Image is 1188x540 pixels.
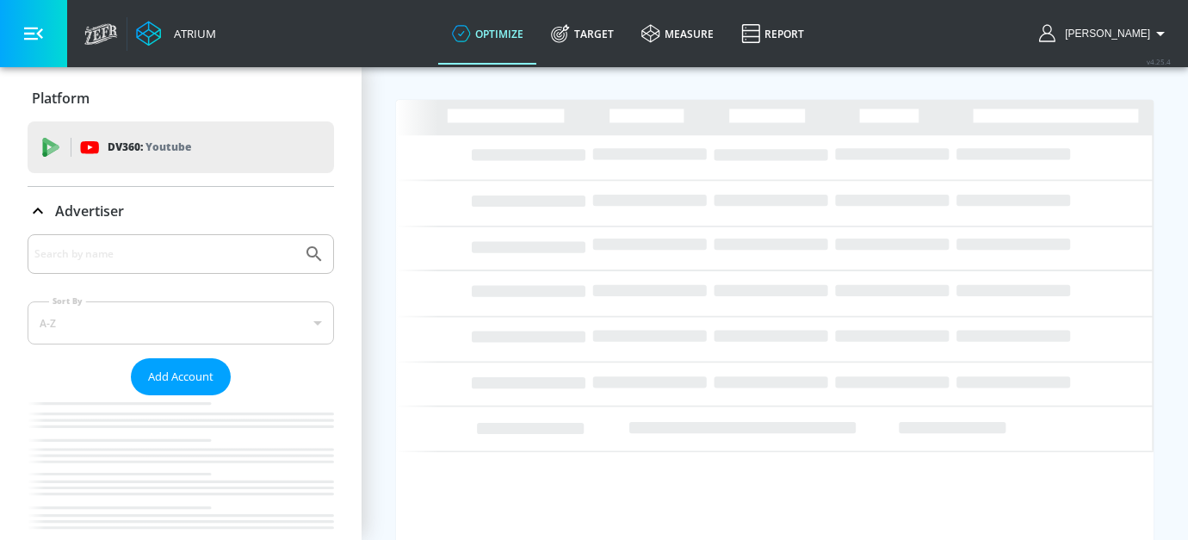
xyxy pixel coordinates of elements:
[28,74,334,122] div: Platform
[131,358,231,395] button: Add Account
[28,187,334,235] div: Advertiser
[1147,57,1171,66] span: v 4.25.4
[49,295,86,307] label: Sort By
[628,3,727,65] a: measure
[136,21,216,47] a: Atrium
[34,243,295,265] input: Search by name
[28,121,334,173] div: DV360: Youtube
[28,301,334,344] div: A-Z
[32,89,90,108] p: Platform
[145,138,191,156] p: Youtube
[727,3,818,65] a: Report
[1039,23,1171,44] button: [PERSON_NAME]
[537,3,628,65] a: Target
[438,3,537,65] a: optimize
[148,367,213,387] span: Add Account
[55,202,124,220] p: Advertiser
[1058,28,1150,40] span: login as: emily.shoemaker@zefr.com
[167,26,216,41] div: Atrium
[108,138,191,157] p: DV360:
